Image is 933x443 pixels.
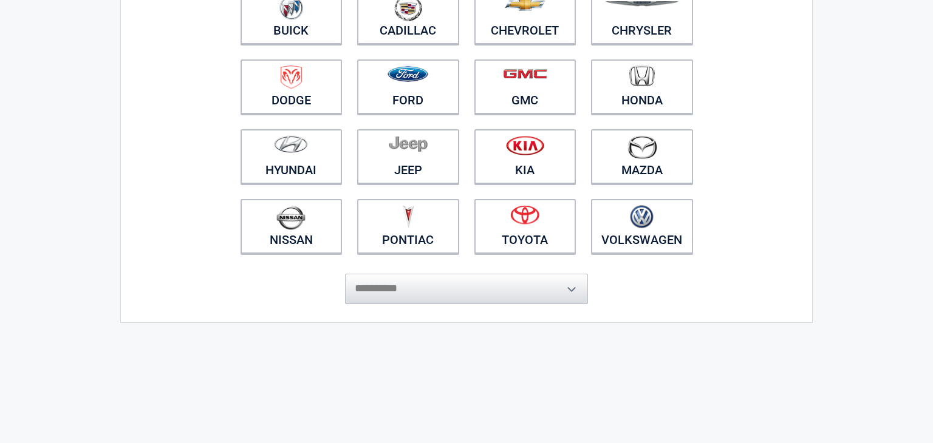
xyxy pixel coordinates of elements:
a: Toyota [474,199,576,254]
img: jeep [389,135,428,152]
a: Pontiac [357,199,459,254]
a: Dodge [241,59,343,114]
a: Hyundai [241,129,343,184]
a: Volkswagen [591,199,693,254]
a: GMC [474,59,576,114]
img: nissan [276,205,306,230]
img: gmc [503,69,547,79]
img: toyota [510,205,539,225]
a: Ford [357,59,459,114]
img: ford [388,66,428,82]
img: pontiac [402,205,414,228]
a: Jeep [357,129,459,184]
img: hyundai [274,135,308,153]
img: dodge [281,66,302,89]
a: Kia [474,129,576,184]
img: volkswagen [630,205,654,229]
img: mazda [627,135,657,159]
img: chrysler [605,1,679,7]
a: Mazda [591,129,693,184]
a: Honda [591,59,693,114]
img: honda [629,66,655,87]
a: Nissan [241,199,343,254]
img: kia [506,135,544,155]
